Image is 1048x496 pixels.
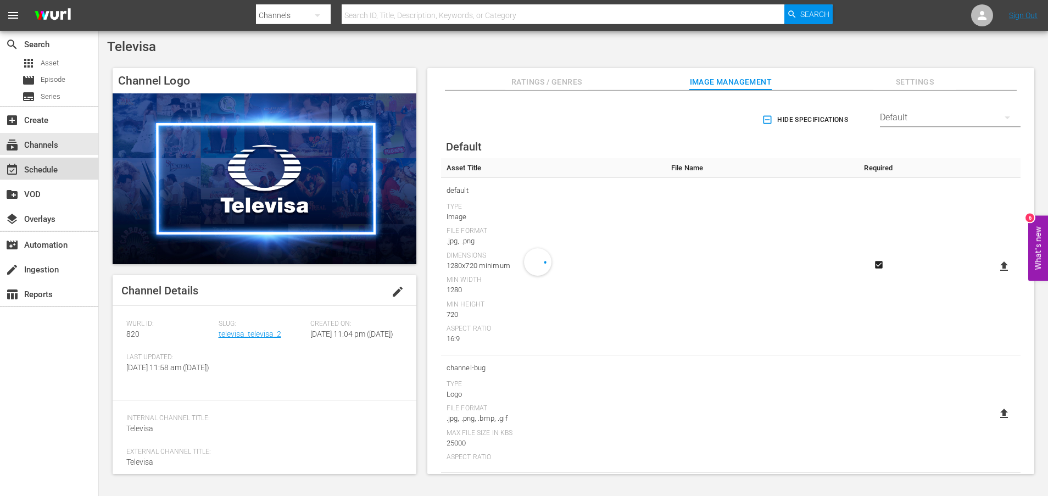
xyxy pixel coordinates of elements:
[764,114,848,126] span: Hide Specifications
[760,104,852,135] button: Hide Specifications
[447,389,660,400] div: Logo
[447,260,660,271] div: 1280x720 minimum
[126,448,397,456] span: External Channel Title:
[113,93,416,264] img: Televisa
[1025,213,1034,222] div: 6
[446,140,482,153] span: Default
[126,320,213,328] span: Wurl ID:
[447,183,660,198] span: default
[1028,215,1048,281] button: Open Feedback Widget
[447,429,660,438] div: Max File Size In Kbs
[126,363,209,372] span: [DATE] 11:58 am ([DATE])
[873,75,956,89] span: Settings
[447,404,660,413] div: File Format
[26,3,79,29] img: ans4CAIJ8jUAAAAAAAAAAAAAAAAAAAAAAAAgQb4GAAAAAAAAAAAAAAAAAAAAAAAAJMjXAAAAAAAAAAAAAAAAAAAAAAAAgAT5G...
[666,158,855,178] th: File Name
[5,213,19,226] span: Overlays
[505,75,588,89] span: Ratings / Genres
[5,163,19,176] span: Schedule
[41,74,65,85] span: Episode
[855,158,902,178] th: Required
[447,453,660,462] div: Aspect Ratio
[310,330,393,338] span: [DATE] 11:04 pm ([DATE])
[5,288,19,301] span: Reports
[447,438,660,449] div: 25000
[126,330,140,338] span: 820
[1009,11,1038,20] a: Sign Out
[447,413,660,424] div: .jpg, .png, .bmp, .gif
[384,278,411,305] button: edit
[7,9,20,22] span: menu
[447,211,660,222] div: Image
[5,188,19,201] span: VOD
[22,74,35,87] span: Episode
[126,353,213,362] span: Last Updated:
[41,91,60,102] span: Series
[22,57,35,70] span: Asset
[5,238,19,252] span: Automation
[5,114,19,127] span: Create
[447,333,660,344] div: 16:9
[219,320,305,328] span: Slug:
[5,38,19,51] span: Search
[447,325,660,333] div: Aspect Ratio
[447,300,660,309] div: Min Height
[391,285,404,298] span: edit
[121,284,198,297] span: Channel Details
[5,263,19,276] span: Ingestion
[126,424,153,433] span: Televisa
[447,361,660,375] span: channel-bug
[22,90,35,103] span: Series
[447,309,660,320] div: 720
[41,58,59,69] span: Asset
[447,252,660,260] div: Dimensions
[447,276,660,285] div: Min Width
[800,4,829,24] span: Search
[113,68,416,93] h4: Channel Logo
[784,4,833,24] button: Search
[126,458,153,466] span: Televisa
[880,102,1021,133] div: Default
[107,39,156,54] span: Televisa
[447,380,660,389] div: Type
[447,236,660,247] div: .jpg, .png
[689,75,772,89] span: Image Management
[126,414,397,423] span: Internal Channel Title:
[447,285,660,296] div: 1280
[447,227,660,236] div: File Format
[5,138,19,152] span: Channels
[872,260,885,270] svg: Required
[219,330,281,338] a: televisa_televisa_2
[447,203,660,211] div: Type
[310,320,397,328] span: Created On:
[441,158,666,178] th: Asset Title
